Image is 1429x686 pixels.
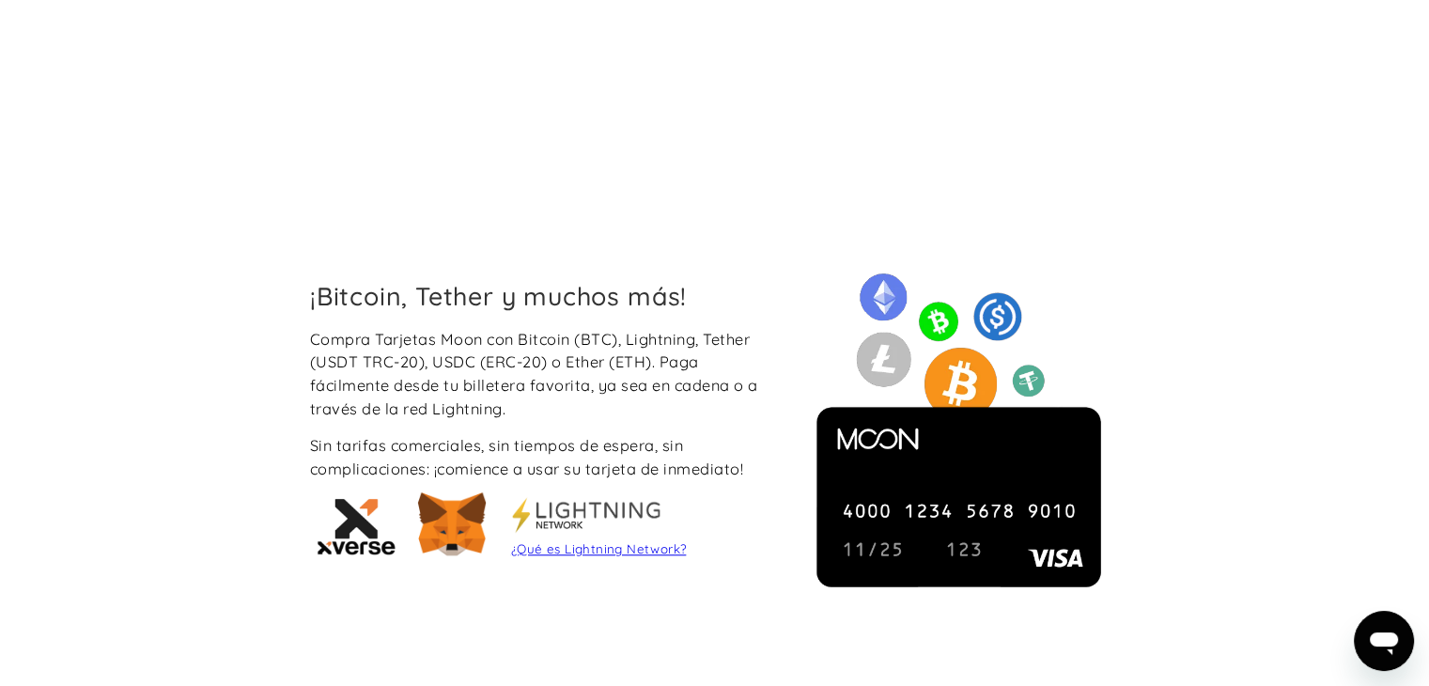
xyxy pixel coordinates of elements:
a: ¿Qué es Lightning Network? [511,541,686,556]
font: Sin tarifas comerciales, sin tiempos de espera, sin complicaciones: ¡comience a usar su tarjeta d... [310,436,743,478]
iframe: Botón para iniciar la ventana de mensajería, conversación en curso [1354,611,1414,671]
img: xVerso [310,488,404,563]
img: Metamáscara [511,496,661,534]
font: ¡Bitcoin, Tether y muchos más! [310,280,687,312]
img: Metamáscara [410,483,494,568]
font: Compra Tarjetas Moon con Bitcoin (BTC), Lightning, Tether (USDT TRC-20), USDC (ERC-20) o Ether (E... [310,330,757,418]
img: Las tarjetas Moon se pueden comprar con una variedad de criptomonedas, incluidas Bitcoin, Lightni... [798,269,1121,592]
